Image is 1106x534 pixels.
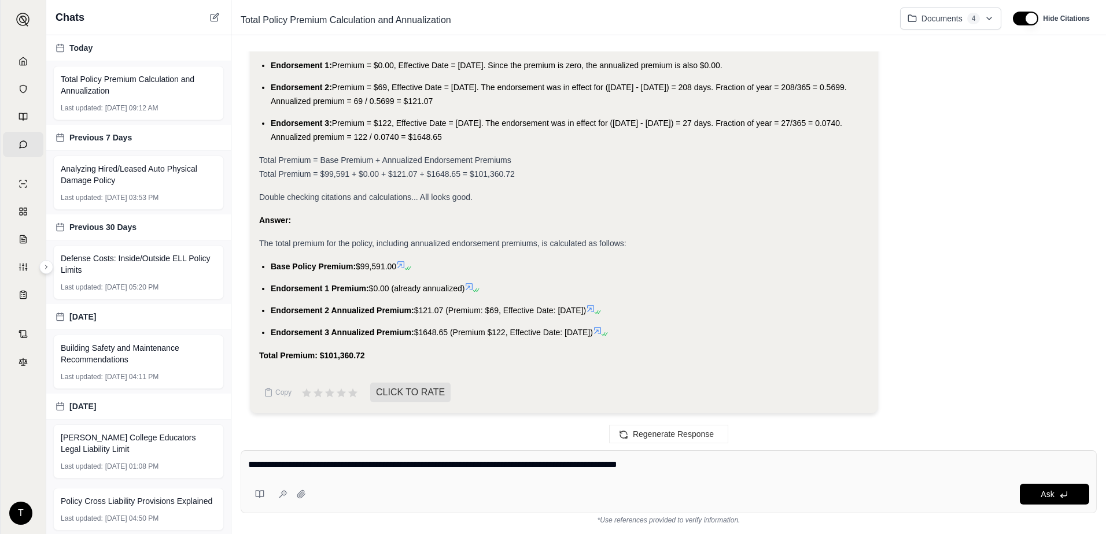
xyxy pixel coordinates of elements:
span: Ask [1041,489,1054,499]
span: Total Policy Premium Calculation and Annualization [61,73,216,97]
span: Endorsement 1: [271,61,332,70]
span: Last updated: [61,283,103,292]
span: Defense Costs: Inside/Outside ELL Policy Limits [61,253,216,276]
strong: Answer: [259,216,291,225]
span: [PERSON_NAME] College Educators Legal Liability Limit [61,432,216,455]
span: Premium = $0.00, Effective Date = [DATE]. Since the premium is zero, the annualized premium is al... [332,61,722,70]
span: Today [69,42,93,54]
span: Last updated: [61,514,103,523]
span: Last updated: [61,372,103,381]
div: T [9,502,32,525]
span: Documents [921,13,963,24]
button: New Chat [208,10,222,24]
span: Building Safety and Maintenance Recommendations [61,342,216,365]
span: Last updated: [61,193,103,202]
button: Expand sidebar [12,8,35,31]
span: Previous 7 Days [69,132,132,143]
span: $0.00 (already annualized) [369,284,465,293]
span: CLICK TO RATE [370,383,451,402]
span: Last updated: [61,103,103,113]
span: Total Premium = $99,591 + $0.00 + $121.07 + $1648.65 = $101,360.72 [259,169,515,179]
span: Copy [275,388,292,397]
div: *Use references provided to verify information. [241,513,1097,525]
img: Expand sidebar [16,13,30,27]
span: Chats [56,9,84,25]
span: [DATE] [69,311,96,322]
span: $121.07 (Premium: $69, Effective Date: [DATE]) [414,306,587,315]
span: Analyzing Hired/Leased Auto Physical Damage Policy [61,163,216,186]
button: Regenerate Response [609,425,728,443]
strong: Total Premium: $101,360.72 [259,351,365,360]
button: Documents4 [900,8,1002,29]
button: Copy [259,381,296,404]
span: The total premium for the policy, including annualized endorsement premiums, is calculated as fol... [259,239,626,248]
span: Premium = $69, Effective Date = [DATE]. The endorsement was in effect for ([DATE] - [DATE]) = 208... [271,83,847,106]
span: $1648.65 (Premium $122, Effective Date: [DATE]) [414,328,593,337]
button: Ask [1020,484,1089,505]
span: Last updated: [61,462,103,471]
span: Base Policy Premium: [271,262,356,271]
a: Coverage Table [3,282,43,307]
span: Endorsement 2 Annualized Premium: [271,306,414,315]
span: Hide Citations [1043,14,1090,23]
span: Total Premium = Base Premium + Annualized Endorsement Premiums [259,155,511,165]
a: Home [3,49,43,74]
span: Previous 30 Days [69,221,137,233]
span: Double checking citations and calculations... All looks good. [259,192,473,202]
span: Endorsement 3: [271,118,332,128]
a: Custom Report [3,254,43,280]
a: Claim Coverage [3,227,43,252]
span: Endorsement 2: [271,83,332,92]
span: 4 [967,13,980,24]
span: [DATE] 04:50 PM [105,514,158,523]
span: [DATE] [69,400,96,412]
span: $99,591.00 [356,262,396,271]
a: Single Policy [3,171,43,196]
span: [DATE] 04:11 PM [105,372,158,381]
button: Expand sidebar [39,260,53,274]
span: [DATE] 09:12 AM [105,103,158,113]
span: Endorsement 3 Annualized Premium: [271,328,414,337]
a: Policy Comparisons [3,199,43,224]
a: Legal Search Engine [3,349,43,374]
span: Policy Cross Liability Provisions Explained [61,495,212,507]
span: Endorsement 1 Premium: [271,284,369,293]
a: Prompt Library [3,104,43,129]
span: Total Policy Premium Calculation and Annualization [236,11,456,29]
div: Edit Title [236,11,891,29]
span: Premium = $122, Effective Date = [DATE]. The endorsement was in effect for ([DATE] - [DATE]) = 27... [271,118,842,142]
span: [DATE] 01:08 PM [105,462,158,471]
span: [DATE] 05:20 PM [105,283,158,292]
span: Regenerate Response [633,429,714,439]
a: Contract Analysis [3,321,43,347]
a: Chat [3,132,43,157]
a: Documents Vault [3,76,43,102]
span: [DATE] 03:53 PM [105,193,158,202]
